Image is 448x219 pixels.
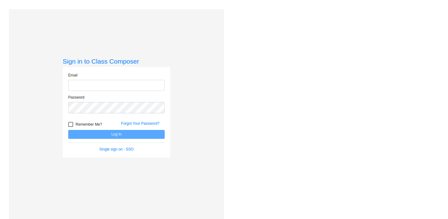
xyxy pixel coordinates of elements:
label: Email [68,72,77,78]
a: Forgot Your Password? [121,121,159,126]
button: Log In [68,130,165,139]
span: Remember Me? [76,121,102,128]
a: Single sign on - SSO [99,147,133,151]
label: Password [68,95,84,100]
h3: Sign in to Class Composer [63,57,170,65]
